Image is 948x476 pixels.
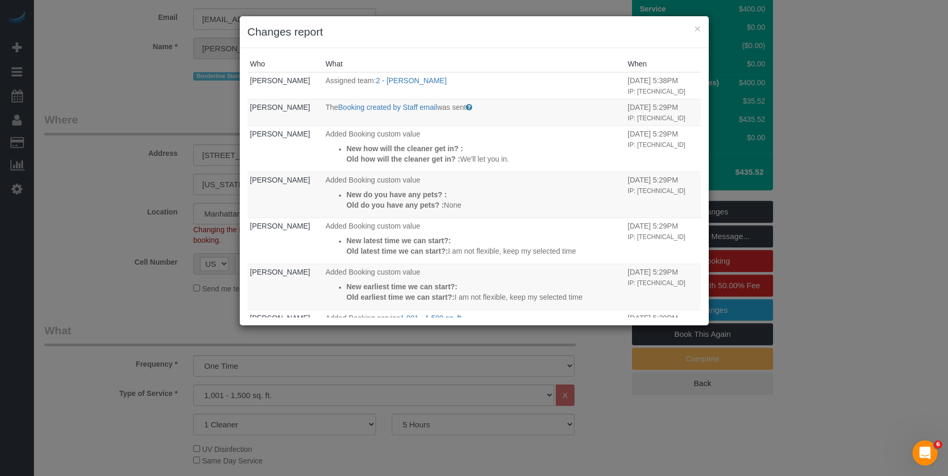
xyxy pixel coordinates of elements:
[346,292,623,302] p: I am not flexible, keep my selected time
[625,126,701,172] td: When
[248,56,323,72] th: Who
[346,282,457,291] strong: New earliest time we can start?:
[346,246,623,256] p: I am not flexible, keep my selected time
[346,154,623,164] p: We'll let you in.
[323,172,625,218] td: What
[625,56,701,72] th: When
[325,103,338,111] span: The
[323,99,625,126] td: What
[628,187,685,195] small: IP: [TECHNICAL_ID]
[248,310,323,336] td: Who
[325,268,420,276] span: Added Booking custom value
[250,314,310,322] a: [PERSON_NAME]
[694,23,700,34] button: ×
[240,16,709,325] sui-modal: Changes report
[325,176,420,184] span: Added Booking custom value
[628,115,685,122] small: IP: [TECHNICAL_ID]
[250,130,310,138] a: [PERSON_NAME]
[323,56,625,72] th: What
[376,76,447,85] a: 2 - [PERSON_NAME]
[325,222,420,230] span: Added Booking custom value
[250,76,310,85] a: [PERSON_NAME]
[323,72,625,99] td: What
[250,222,310,230] a: [PERSON_NAME]
[934,440,942,449] span: 6
[250,176,310,184] a: [PERSON_NAME]
[625,72,701,99] td: When
[248,126,323,172] td: Who
[248,24,701,40] h3: Changes report
[248,264,323,310] td: Who
[346,293,454,301] strong: Old earliest time we can start?:
[628,141,685,149] small: IP: [TECHNICAL_ID]
[250,268,310,276] a: [PERSON_NAME]
[248,172,323,218] td: Who
[628,279,685,287] small: IP: [TECHNICAL_ID]
[346,236,451,245] strong: New latest time we can start?:
[628,233,685,241] small: IP: [TECHNICAL_ID]
[346,201,444,209] strong: Old do you have any pets? :
[323,126,625,172] td: What
[625,172,701,218] td: When
[323,264,625,310] td: What
[625,310,701,336] td: When
[346,155,460,163] strong: Old how will the cleaner get in? :
[325,314,400,322] span: Added Booking service
[248,99,323,126] td: Who
[323,310,625,336] td: What
[625,218,701,264] td: When
[437,103,466,111] span: was sent
[628,88,685,95] small: IP: [TECHNICAL_ID]
[346,247,448,255] strong: Old latest time we can start?:
[248,72,323,99] td: Who
[346,190,447,199] strong: New do you have any pets? :
[625,264,701,310] td: When
[912,440,938,466] iframe: Intercom live chat
[338,103,437,111] a: Booking created by Staff email
[248,218,323,264] td: Who
[325,130,420,138] span: Added Booking custom value
[346,144,463,153] strong: New how will the cleaner get in? :
[346,200,623,210] p: None
[250,103,310,111] a: [PERSON_NAME]
[625,99,701,126] td: When
[325,76,376,85] span: Assigned team:
[323,218,625,264] td: What
[400,314,463,322] a: 1,001 - 1,500 sq. ft.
